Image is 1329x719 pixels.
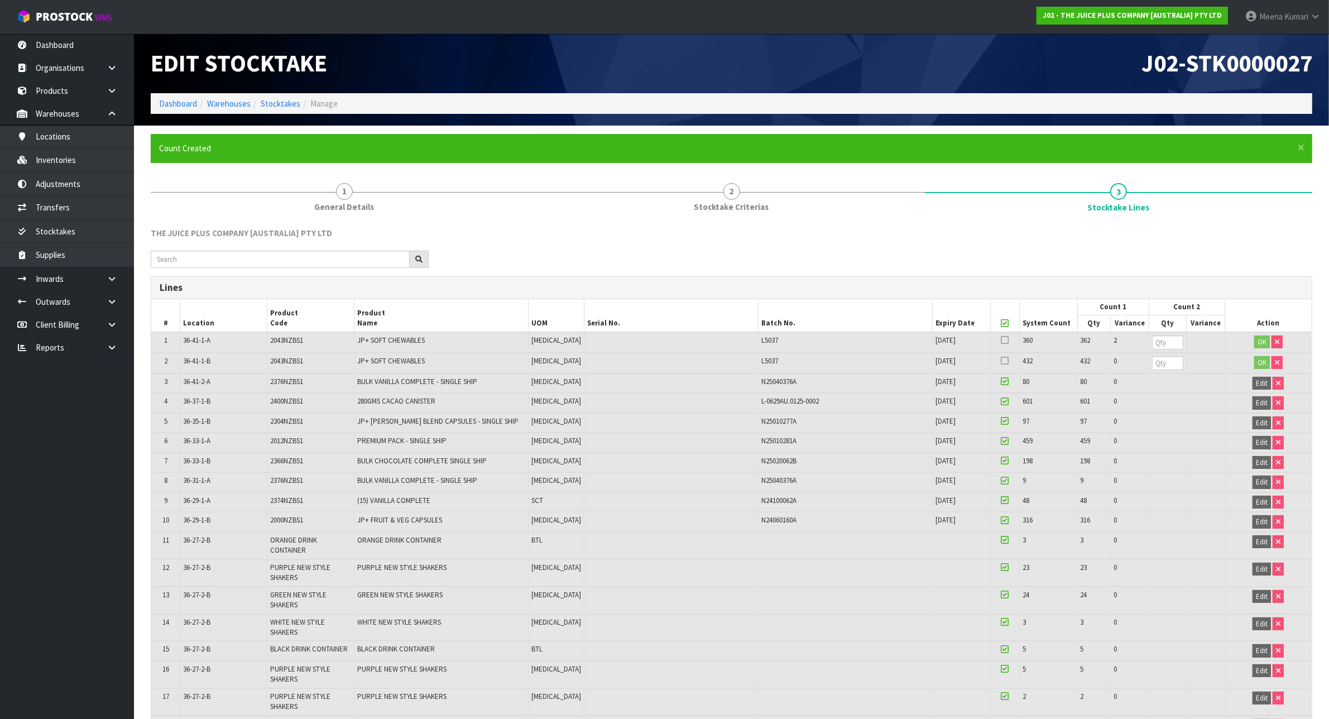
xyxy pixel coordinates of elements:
span: [DATE] [935,396,956,406]
input: Search [151,251,410,268]
span: (15) VANILLA COMPLETE [357,496,430,505]
span: Edit [1256,438,1268,447]
span: 3 [164,377,167,386]
input: Qty [1152,335,1183,349]
span: 459 [1023,436,1033,445]
th: Serial No. [584,299,759,332]
span: 9 [164,496,167,505]
span: [DATE] [935,456,956,466]
span: 2043NZBS1 [270,356,303,366]
span: 0 [1114,535,1117,545]
span: BTL [531,644,543,654]
span: JP+ SOFT CHEWABLES [357,356,425,366]
span: [MEDICAL_DATA] [531,664,581,674]
span: 6 [164,436,167,445]
span: L5037 [761,356,778,366]
span: 14 [162,617,169,627]
span: 432 [1023,356,1033,366]
span: 362 [1081,335,1091,345]
span: [MEDICAL_DATA] [531,436,581,445]
span: 0 [1114,476,1117,485]
th: Product Code [267,299,354,332]
span: Edit [1256,497,1268,507]
span: Edit [1256,592,1268,601]
span: 24 [1023,590,1029,600]
span: THE JUICE PLUS COMPANY [AUSTRALIA] PTY LTD [151,228,332,238]
span: 2000NZBS1 [270,515,303,525]
button: Edit [1253,563,1271,576]
span: 80 [1023,377,1029,386]
span: BLACK DRINK CONTAINER [270,644,348,654]
span: 2376NZBS1 [270,377,303,386]
button: Edit [1253,590,1271,603]
span: 0 [1114,515,1117,525]
span: 36-35-1-B [183,416,210,426]
span: 0 [1114,617,1117,627]
span: 0 [1114,644,1117,654]
span: 10 [162,515,169,525]
span: 316 [1081,515,1091,525]
span: [MEDICAL_DATA] [531,456,581,466]
th: Count 1 [1077,299,1149,315]
span: JP+ SOFT CHEWABLES [357,335,425,345]
th: Action [1225,299,1312,332]
span: 5 [1081,664,1084,674]
span: Edit [1256,378,1268,388]
span: 0 [1114,396,1117,406]
th: Qty [1077,315,1111,332]
span: 2012NZBS1 [270,436,303,445]
span: × [1298,140,1304,155]
span: [MEDICAL_DATA] [531,590,581,600]
th: System Count [1019,299,1077,332]
span: 36-27-2-B [183,644,210,654]
span: [DATE] [935,416,956,426]
span: Edit [1256,517,1268,526]
span: 97 [1023,416,1029,426]
span: JP+ [PERSON_NAME] BLEND CAPSULES - SINGLE SHIP [357,416,519,426]
span: 0 [1114,416,1117,426]
span: 2374NZBS1 [270,496,303,505]
span: N25010281A [761,436,797,445]
span: Count Created [159,143,211,154]
span: [DATE] [935,436,956,445]
button: Edit [1253,436,1271,449]
span: ORANGE DRINK CONTAINER [357,535,442,545]
span: BULK VANILLA COMPLETE - SINGLE SHIP [357,377,477,386]
span: 2 [1023,692,1026,701]
span: 0 [1114,456,1117,466]
span: 36-37-1-B [183,396,210,406]
span: 36-41-1-B [183,356,210,366]
span: JP+ FRUIT & VEG CAPSULES [357,515,442,525]
span: General Details [314,201,374,213]
span: [MEDICAL_DATA] [531,396,581,406]
span: [MEDICAL_DATA] [531,692,581,701]
span: WHITE NEW STYLE SHAKERS [270,617,325,637]
span: 17 [162,692,169,701]
span: 432 [1081,356,1091,366]
span: Meena [1259,11,1283,22]
span: GREEN NEW STYLE SHAKERS [357,590,443,600]
a: Dashboard [159,98,197,109]
span: 280GMS CACAO CANISTER [357,396,435,406]
span: Edit [1256,537,1268,547]
span: N25010277A [761,416,797,426]
span: 3 [1081,617,1084,627]
span: 23 [1023,563,1029,572]
span: 0 [1114,436,1117,445]
span: Edit [1256,693,1268,703]
span: ProStock [36,9,93,24]
span: PURPLE NEW STYLE SHAKERS [270,664,330,684]
button: OK [1254,335,1270,349]
span: 36-29-1-B [183,515,210,525]
span: L-0629AU.0125-0002 [761,396,819,406]
span: 8 [164,476,167,485]
span: [MEDICAL_DATA] [531,416,581,426]
span: [MEDICAL_DATA] [531,476,581,485]
span: PURPLE NEW STYLE SHAKERS [357,563,447,572]
a: J02 - THE JUICE PLUS COMPANY [AUSTRALIA] PTY LTD [1037,7,1228,25]
th: Qty [1149,315,1186,332]
span: [MEDICAL_DATA] [531,356,581,366]
span: 0 [1114,377,1117,386]
span: [MEDICAL_DATA] [531,563,581,572]
th: Variance [1187,315,1225,332]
